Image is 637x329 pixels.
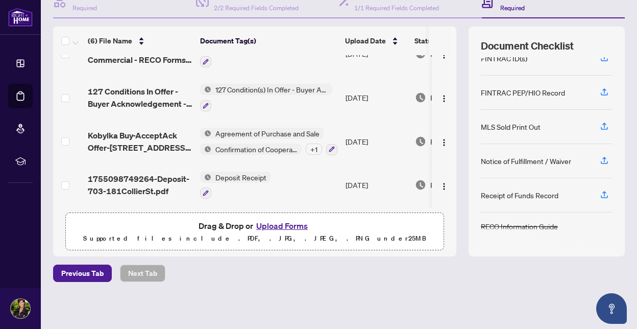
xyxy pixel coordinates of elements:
[120,265,165,282] button: Next Tab
[481,221,558,232] div: RECO Information Guide
[481,155,571,167] div: Notice of Fulfillment / Waiver
[88,129,192,154] span: Kobylka Buy-AcceptAck Offer-[STREET_ADDRESS][PERSON_NAME] 703_2025-08-12.pdf
[415,179,426,191] img: Document Status
[341,163,411,207] td: [DATE]
[341,27,410,55] th: Upload Date
[61,265,104,281] span: Previous Tab
[200,84,332,111] button: Status Icon127 Condition(s) In Offer - Buyer Acknowledgement
[500,4,525,12] span: Required
[200,172,271,199] button: Status IconDeposit Receipt
[11,299,30,318] img: Profile Icon
[199,219,311,232] span: Drag & Drop or
[211,128,324,139] span: Agreement of Purchase and Sale
[253,219,311,232] button: Upload Forms
[481,87,565,98] div: FINTRAC PEP/HIO Record
[72,4,97,12] span: Required
[214,4,299,12] span: 2/2 Required Fields Completed
[440,51,448,59] img: Logo
[440,182,448,191] img: Logo
[200,128,337,155] button: Status IconAgreement of Purchase and SaleStatus IconConfirmation of Cooperation+1
[341,76,411,120] td: [DATE]
[88,85,192,110] span: 127 Conditions In Offer - Buyer Acknowledgement - PropTx-OREA_[DATE] 13_26_25.pdf
[410,27,497,55] th: Status
[481,190,558,201] div: Receipt of Funds Record
[415,92,426,103] img: Document Status
[306,144,322,155] div: + 1
[414,35,435,46] span: Status
[481,53,527,64] div: FINTRAC ID(s)
[211,144,302,155] span: Confirmation of Cooperation
[430,179,481,191] span: Pending Review
[196,27,341,55] th: Document Tag(s)
[341,120,411,163] td: [DATE]
[436,89,452,106] button: Logo
[481,39,574,53] span: Document Checklist
[88,35,132,46] span: (6) File Name
[200,172,211,183] img: Status Icon
[415,136,426,147] img: Document Status
[345,35,386,46] span: Upload Date
[200,144,211,155] img: Status Icon
[430,92,481,103] span: Pending Review
[481,121,541,132] div: MLS Sold Print Out
[354,4,439,12] span: 1/1 Required Fields Completed
[596,293,627,324] button: Open asap
[66,213,444,251] span: Drag & Drop orUpload FormsSupported files include .PDF, .JPG, .JPEG, .PNG under25MB
[200,128,211,139] img: Status Icon
[211,172,271,183] span: Deposit Receipt
[436,177,452,193] button: Logo
[53,265,112,282] button: Previous Tab
[84,27,196,55] th: (6) File Name
[440,95,448,103] img: Logo
[200,84,211,95] img: Status Icon
[430,136,481,147] span: Pending Review
[436,133,452,150] button: Logo
[88,173,192,197] span: 1755098749264-Deposit-703-181CollierSt.pdf
[8,8,33,27] img: logo
[211,84,332,95] span: 127 Condition(s) In Offer - Buyer Acknowledgement
[440,138,448,147] img: Logo
[72,232,437,245] p: Supported files include .PDF, .JPG, .JPEG, .PNG under 25 MB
